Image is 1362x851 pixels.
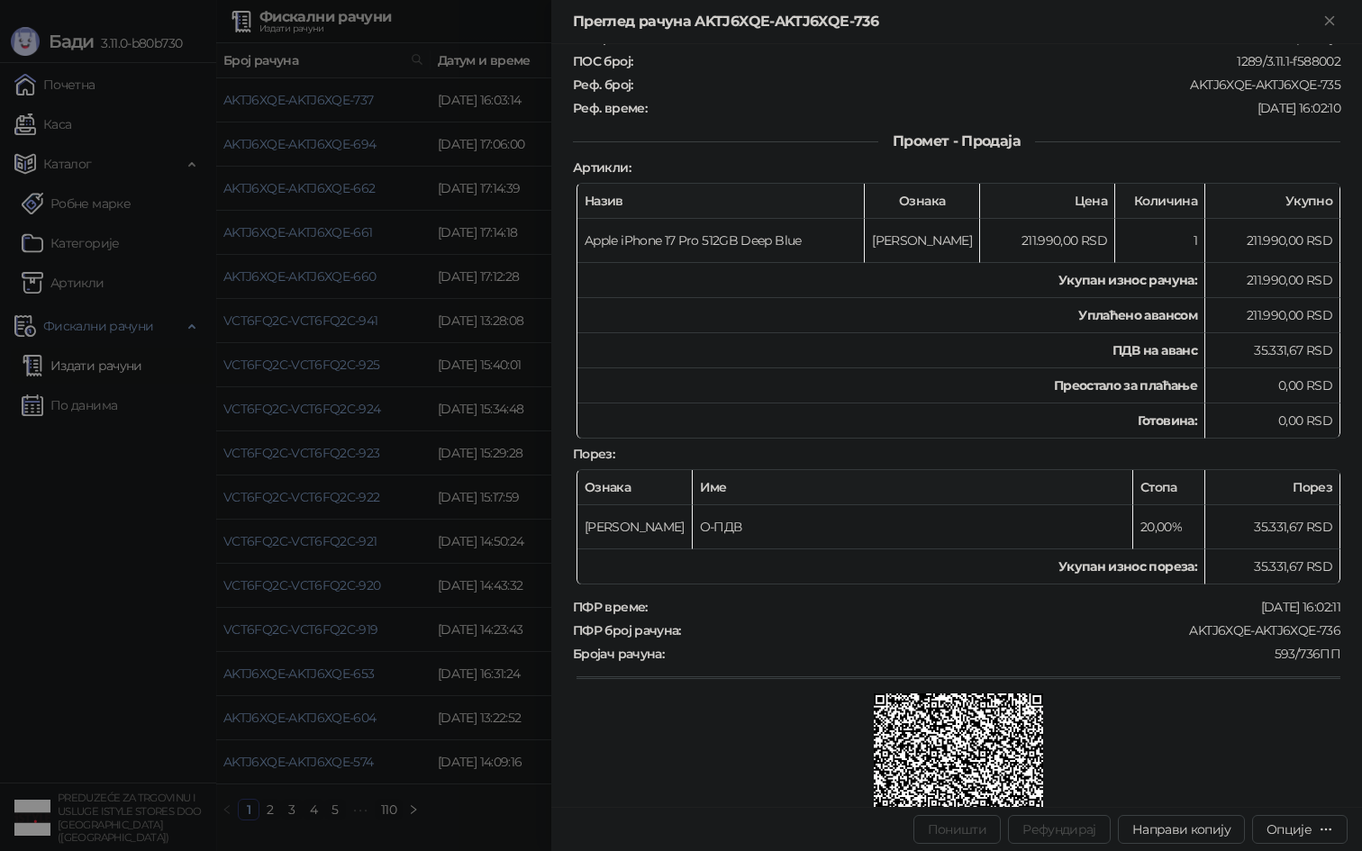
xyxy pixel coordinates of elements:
[573,646,664,662] strong: Бројач рачуна :
[1267,821,1312,837] div: Опције
[1205,505,1340,549] td: 35.331,67 RSD
[635,77,1342,93] div: AKTJ6XQE-AKTJ6XQE-735
[693,470,1133,505] th: Име
[1054,377,1197,394] strong: Преостало за плаћање
[573,53,632,69] strong: ПОС број :
[1118,815,1245,844] button: Направи копију
[649,599,1342,615] div: [DATE] 16:02:11
[878,132,1035,149] span: Промет - Продаја
[1008,815,1111,844] button: Рефундирај
[1205,368,1340,403] td: 0,00 RSD
[1205,333,1340,368] td: 35.331,67 RSD
[573,159,631,176] strong: Артикли :
[683,622,1342,638] div: AKTJ6XQE-AKTJ6XQE-736
[577,219,865,263] td: Apple iPhone 17 Pro 512GB Deep Blue
[1132,821,1230,837] span: Направи копију
[573,77,633,93] strong: Реф. број :
[573,599,648,615] strong: ПФР време :
[1115,219,1205,263] td: 1
[1058,272,1197,288] strong: Укупан износ рачуна :
[1205,263,1340,298] td: 211.990,00 RSD
[980,219,1115,263] td: 211.990,00 RSD
[573,622,681,638] strong: ПФР број рачуна :
[1133,505,1205,549] td: 20,00%
[980,184,1115,219] th: Цена
[666,646,1342,662] div: 593/736ПП
[1252,815,1348,844] button: Опције
[1133,470,1205,505] th: Стопа
[1319,11,1340,32] button: Close
[573,446,614,462] strong: Порез :
[1115,184,1205,219] th: Количина
[1205,470,1340,505] th: Порез
[577,470,693,505] th: Ознака
[1205,403,1340,439] td: 0,00 RSD
[1138,412,1197,429] strong: Готовина :
[1205,219,1340,263] td: 211.990,00 RSD
[577,184,865,219] th: Назив
[1058,558,1197,575] strong: Укупан износ пореза:
[573,100,647,116] strong: Реф. време :
[1205,298,1340,333] td: 211.990,00 RSD
[649,100,1342,116] div: [DATE] 16:02:10
[1205,549,1340,584] td: 35.331,67 RSD
[865,219,980,263] td: [PERSON_NAME]
[573,11,1319,32] div: Преглед рачуна AKTJ6XQE-AKTJ6XQE-736
[1112,342,1197,358] strong: ПДВ на аванс
[1205,184,1340,219] th: Укупно
[865,184,980,219] th: Ознака
[1078,307,1197,323] strong: Уплаћено авансом
[577,505,693,549] td: [PERSON_NAME]
[693,505,1133,549] td: О-ПДВ
[634,53,1342,69] div: 1289/3.11.1-f588002
[913,815,1002,844] button: Поништи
